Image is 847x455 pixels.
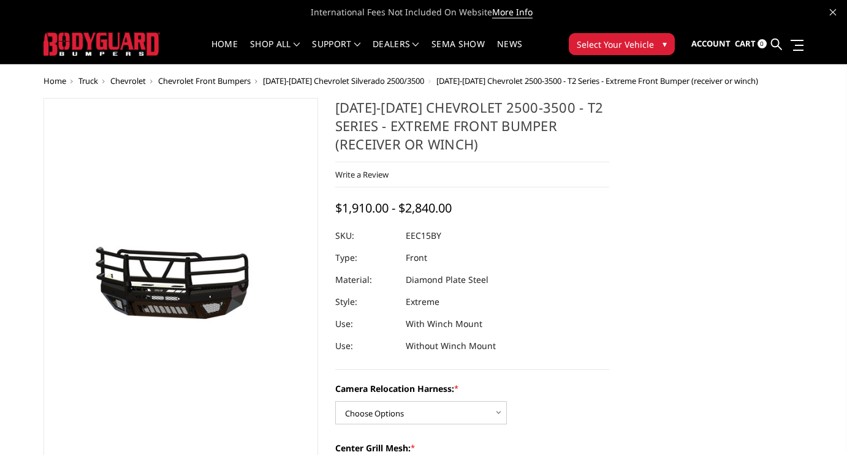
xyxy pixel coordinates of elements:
[691,38,731,49] span: Account
[335,98,610,162] h1: [DATE]-[DATE] Chevrolet 2500-3500 - T2 Series - Extreme Front Bumper (receiver or winch)
[335,335,397,357] dt: Use:
[735,38,756,49] span: Cart
[250,40,300,64] a: shop all
[758,39,767,48] span: 0
[335,291,397,313] dt: Style:
[44,32,160,55] img: BODYGUARD BUMPERS
[691,28,731,61] a: Account
[735,28,767,61] a: Cart 0
[335,382,610,395] label: Camera Relocation Harness:
[492,6,533,18] a: More Info
[663,37,667,50] span: ▾
[335,247,397,269] dt: Type:
[577,38,654,51] span: Select Your Vehicle
[406,313,482,335] dd: With Winch Mount
[335,313,397,335] dt: Use:
[78,75,98,86] a: Truck
[263,75,424,86] a: [DATE]-[DATE] Chevrolet Silverado 2500/3500
[335,200,452,216] span: $1,910.00 - $2,840.00
[335,269,397,291] dt: Material:
[569,33,675,55] button: Select Your Vehicle
[497,40,522,64] a: News
[312,40,360,64] a: Support
[47,212,314,352] img: 2015-2019 Chevrolet 2500-3500 - T2 Series - Extreme Front Bumper (receiver or winch)
[44,75,66,86] a: Home
[431,40,485,64] a: SEMA Show
[158,75,251,86] a: Chevrolet Front Bumpers
[436,75,758,86] span: [DATE]-[DATE] Chevrolet 2500-3500 - T2 Series - Extreme Front Bumper (receiver or winch)
[406,335,496,357] dd: Without Winch Mount
[406,247,427,269] dd: Front
[335,169,389,180] a: Write a Review
[110,75,146,86] a: Chevrolet
[406,225,441,247] dd: EEC15BY
[335,442,610,454] label: Center Grill Mesh:
[335,225,397,247] dt: SKU:
[211,40,238,64] a: Home
[406,291,439,313] dd: Extreme
[406,269,488,291] dd: Diamond Plate Steel
[373,40,419,64] a: Dealers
